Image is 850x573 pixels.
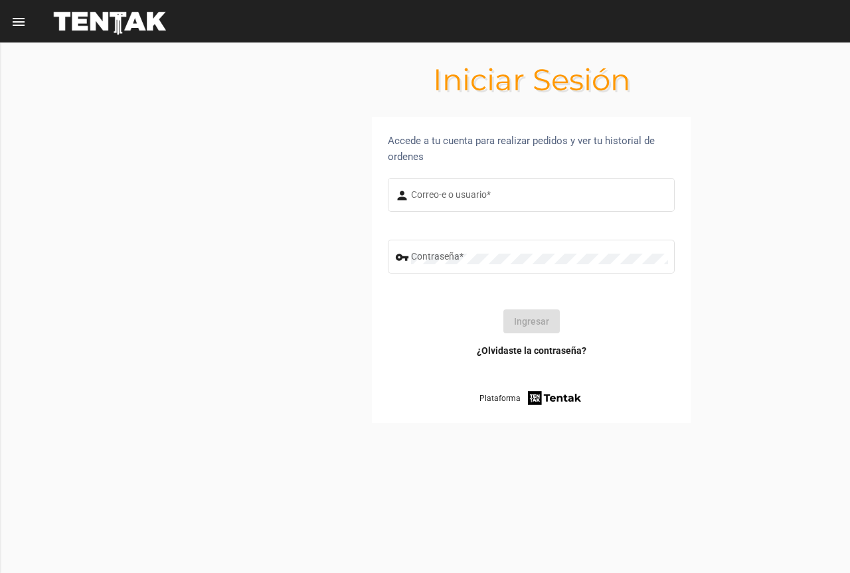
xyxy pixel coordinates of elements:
mat-icon: vpn_key [395,250,411,266]
div: Accede a tu cuenta para realizar pedidos y ver tu historial de ordenes [388,133,675,165]
mat-icon: person [395,188,411,204]
button: Ingresar [503,309,560,333]
a: ¿Olvidaste la contraseña? [477,344,586,357]
mat-icon: menu [11,14,27,30]
img: tentak-firm.png [526,389,583,407]
a: Plataforma [479,389,584,407]
span: Plataforma [479,392,521,405]
h1: Iniciar Sesión [212,69,850,90]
